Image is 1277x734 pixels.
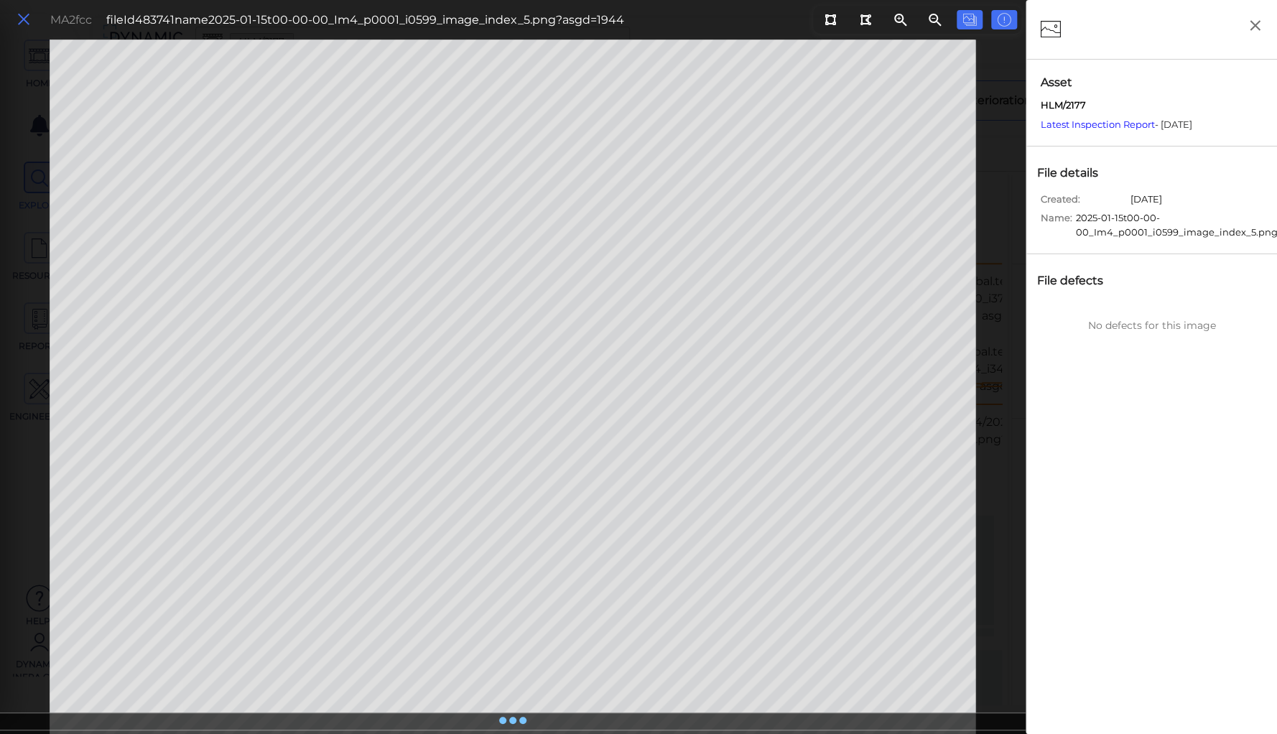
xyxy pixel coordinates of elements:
[1041,119,1155,130] a: Latest Inspection Report
[1041,119,1192,130] span: - [DATE]
[1041,192,1127,211] span: Created:
[106,11,624,29] div: fileId 483741 name 2025-01-15t00-00-00_Im4_p0001_i0599_image_index_5.png?asgd=1944
[1216,669,1266,723] iframe: Chat
[1034,318,1270,333] div: No defects for this image
[50,11,92,29] div: MA2fcc
[1041,98,1086,113] span: HLM/2177
[1041,74,1263,91] span: Asset
[1034,161,1117,185] div: File details
[1130,192,1162,211] span: [DATE]
[1034,269,1122,293] div: File defects
[1041,211,1072,230] span: Name:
